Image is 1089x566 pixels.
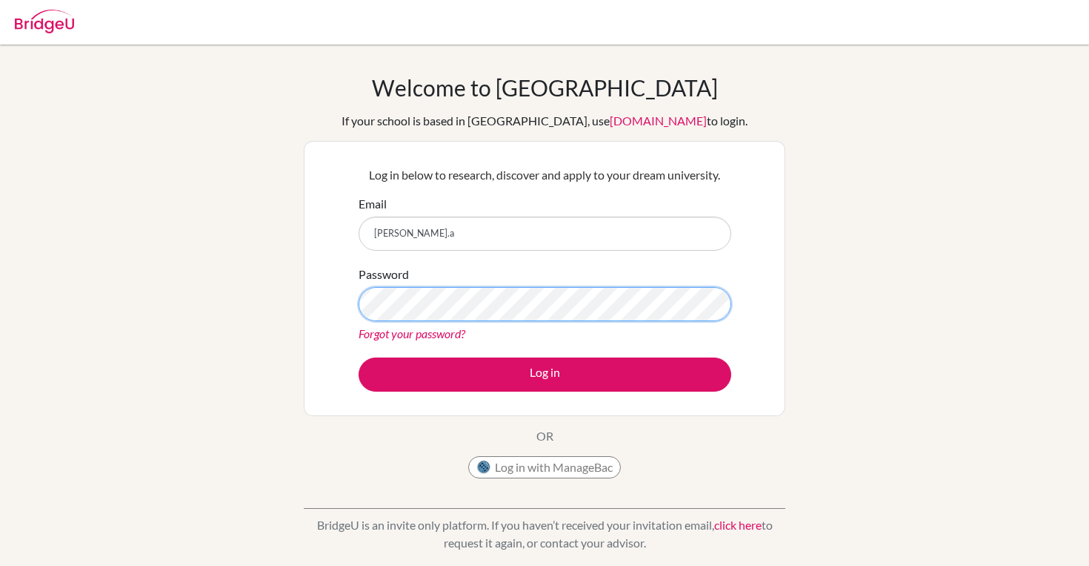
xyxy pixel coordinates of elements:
label: Email [359,195,387,213]
p: OR [536,427,553,445]
p: Log in below to research, discover and apply to your dream university. [359,166,731,184]
img: Bridge-U [15,10,74,33]
p: BridgeU is an invite only platform. If you haven’t received your invitation email, to request it ... [304,516,785,552]
a: [DOMAIN_NAME] [610,113,707,128]
a: click here [714,518,762,532]
button: Log in [359,358,731,392]
h1: Welcome to [GEOGRAPHIC_DATA] [372,74,718,101]
a: Forgot your password? [359,326,465,340]
button: Log in with ManageBac [468,456,621,478]
div: If your school is based in [GEOGRAPHIC_DATA], use to login. [342,112,747,130]
label: Password [359,266,409,283]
